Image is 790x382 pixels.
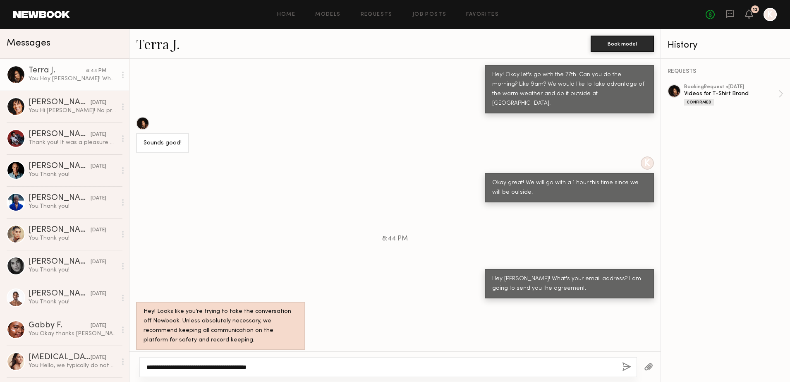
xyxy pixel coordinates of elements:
a: Models [315,12,340,17]
a: Requests [361,12,393,17]
div: [DATE] [91,163,106,171]
div: Terra J. [29,67,86,75]
div: Sounds good! [144,139,182,148]
button: Book model [591,36,654,52]
a: Home [277,12,296,17]
a: Book model [591,40,654,47]
div: [PERSON_NAME] [29,130,91,139]
div: 12 [753,7,758,12]
div: [DATE] [91,195,106,202]
div: You: Thank you! [29,171,117,178]
a: K [764,8,777,21]
div: You: Thank you! [29,298,117,306]
div: Hey! Okay let's go with the 27th. Can you do the morning? Like 9am? We would like to take advanta... [492,70,646,108]
div: [MEDICAL_DATA][PERSON_NAME] [29,353,91,362]
div: You: Hi [PERSON_NAME]! No problem! Thanks for getting back to me! Will do! [29,107,117,115]
span: Messages [7,38,50,48]
div: [PERSON_NAME] [29,194,91,202]
a: bookingRequest •[DATE]Videos for T-Shirt BrandConfirmed [684,84,783,106]
div: [PERSON_NAME] [29,226,91,234]
span: 8:44 PM [382,235,408,243]
div: Gabby F. [29,322,91,330]
div: [DATE] [91,322,106,330]
div: You: Okay thanks [PERSON_NAME]! I’ll contact you when we come back to [GEOGRAPHIC_DATA] [29,330,117,338]
div: [DATE] [91,258,106,266]
div: [PERSON_NAME] [29,99,91,107]
a: Job Posts [412,12,447,17]
div: Okay great! We will go with a 1 hour this time since we will be outside. [492,178,646,197]
div: 8:44 PM [86,67,106,75]
a: Favorites [466,12,499,17]
div: Thank you! It was a pleasure working with you as well!! [29,139,117,147]
div: [DATE] [91,99,106,107]
div: [DATE] [91,354,106,362]
div: REQUESTS [668,69,783,74]
div: [DATE] [91,290,106,298]
div: [PERSON_NAME] [29,290,91,298]
div: You: Thank you! [29,266,117,274]
div: You: Hey [PERSON_NAME]! What's your email address? I am going to send you the agreement. [29,75,117,83]
div: Hey! Looks like you’re trying to take the conversation off Newbook. Unless absolutely necessary, ... [144,307,298,345]
div: Hey [PERSON_NAME]! What's your email address? I am going to send you the agreement. [492,274,646,293]
div: You: Hello, we typically do not have a specific length of time for usage. [29,362,117,370]
div: Confirmed [684,99,714,106]
div: Videos for T-Shirt Brand [684,90,778,98]
div: You: Thank you! [29,234,117,242]
div: You: Thank you! [29,202,117,210]
div: booking Request • [DATE] [684,84,778,90]
a: Terra J. [136,35,180,53]
div: History [668,41,783,50]
div: [PERSON_NAME] [29,162,91,171]
div: [DATE] [91,226,106,234]
div: [DATE] [91,131,106,139]
div: [PERSON_NAME] [29,258,91,266]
